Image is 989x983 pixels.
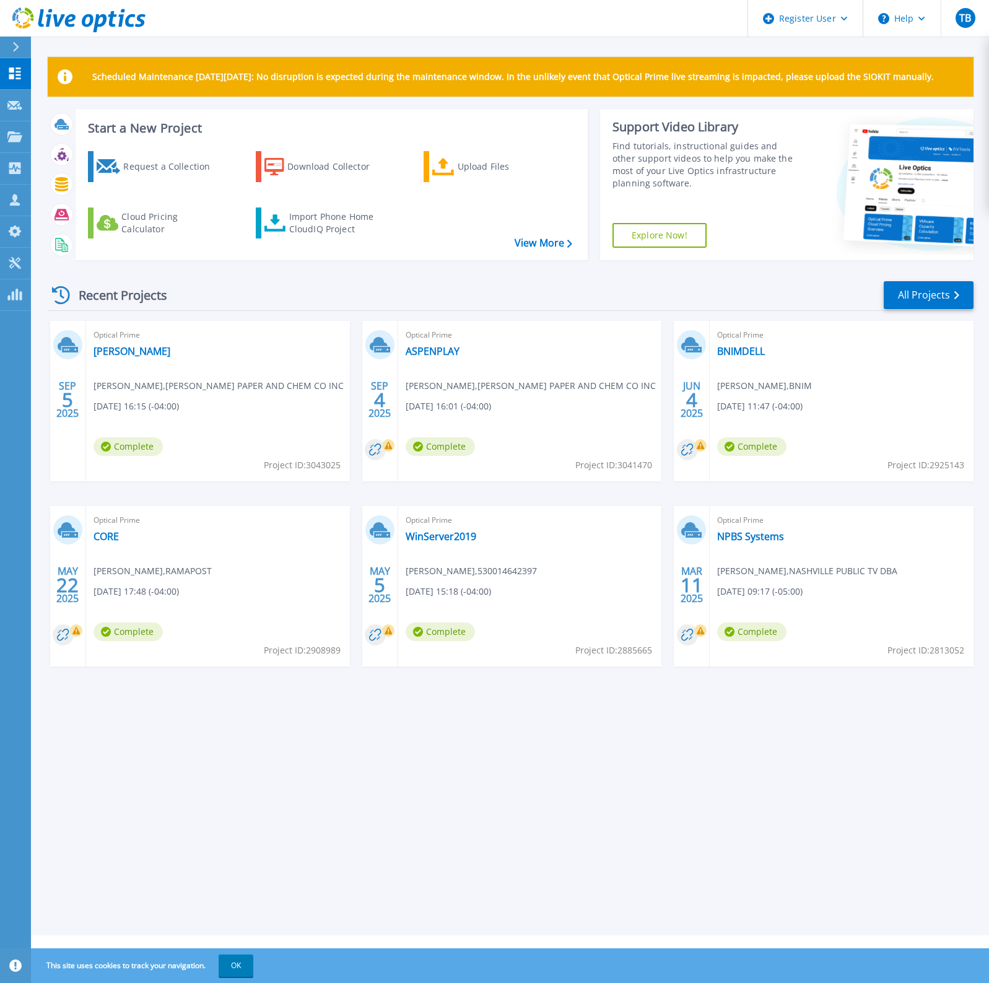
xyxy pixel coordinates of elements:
div: SEP 2025 [56,377,79,422]
span: Optical Prime [717,513,966,527]
span: Project ID: 2908989 [264,644,341,657]
span: 22 [56,580,79,590]
span: This site uses cookies to track your navigation. [34,955,253,977]
div: SEP 2025 [368,377,391,422]
div: MAY 2025 [368,562,391,608]
a: NPBS Systems [717,530,784,543]
span: Project ID: 2885665 [575,644,652,657]
div: MAY 2025 [56,562,79,608]
div: Cloud Pricing Calculator [121,211,220,235]
span: Project ID: 2813052 [887,644,964,657]
span: Optical Prime [406,513,655,527]
span: Project ID: 3041470 [575,458,652,472]
span: TB [959,13,971,23]
div: Find tutorials, instructional guides and other support videos to help you make the most of your L... [612,140,801,190]
a: All Projects [884,281,974,309]
div: Import Phone Home CloudIQ Project [289,211,386,235]
h3: Start a New Project [88,121,572,135]
a: BNIMDELL [717,345,765,357]
span: [DATE] 16:15 (-04:00) [94,400,179,413]
span: 4 [374,395,385,405]
a: Cloud Pricing Calculator [88,208,226,238]
span: Complete [717,437,786,456]
span: 5 [62,395,73,405]
span: Optical Prime [94,513,342,527]
a: Upload Files [424,151,562,182]
div: Request a Collection [123,154,222,179]
span: [DATE] 11:47 (-04:00) [717,400,803,413]
span: [PERSON_NAME] , RAMAPOST [94,564,212,578]
button: OK [219,955,253,977]
span: Complete [406,623,475,641]
a: Download Collector [256,151,394,182]
span: [DATE] 16:01 (-04:00) [406,400,491,413]
div: Upload Files [458,154,557,179]
span: Complete [94,437,163,456]
span: Complete [94,623,163,641]
div: Download Collector [287,154,386,179]
a: View More [515,237,572,249]
a: Explore Now! [612,223,707,248]
span: [DATE] 17:48 (-04:00) [94,585,179,598]
div: JUN 2025 [680,377,704,422]
span: Optical Prime [406,328,655,342]
p: Scheduled Maintenance [DATE][DATE]: No disruption is expected during the maintenance window. In t... [92,72,934,82]
span: Optical Prime [717,328,966,342]
span: 11 [681,580,703,590]
span: Complete [406,437,475,456]
span: 4 [686,395,697,405]
span: Project ID: 3043025 [264,458,341,472]
a: WinServer2019 [406,530,476,543]
a: [PERSON_NAME] [94,345,170,357]
div: MAR 2025 [680,562,704,608]
span: Complete [717,623,786,641]
a: Request a Collection [88,151,226,182]
span: [PERSON_NAME] , 530014642397 [406,564,537,578]
a: CORE [94,530,119,543]
div: Recent Projects [48,280,184,310]
span: [DATE] 09:17 (-05:00) [717,585,803,598]
span: Project ID: 2925143 [887,458,964,472]
span: [PERSON_NAME] , [PERSON_NAME] PAPER AND CHEM CO INC [406,379,656,393]
a: ASPENPLAY [406,345,460,357]
span: [DATE] 15:18 (-04:00) [406,585,491,598]
span: [PERSON_NAME] , NASHVILLE PUBLIC TV DBA [717,564,897,578]
span: 5 [374,580,385,590]
span: [PERSON_NAME] , [PERSON_NAME] PAPER AND CHEM CO INC [94,379,344,393]
span: [PERSON_NAME] , BNIM [717,379,812,393]
span: Optical Prime [94,328,342,342]
div: Support Video Library [612,119,801,135]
